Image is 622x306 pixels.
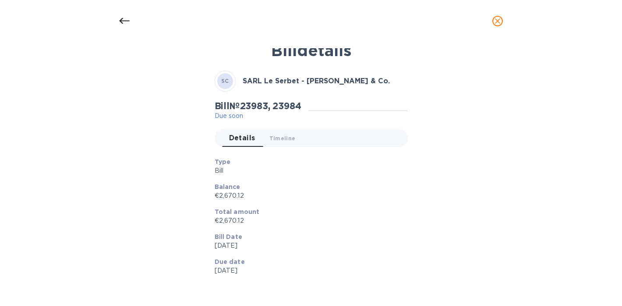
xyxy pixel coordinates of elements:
span: Timeline [269,134,296,143]
span: Details [229,132,255,144]
b: SC [221,78,229,84]
b: SARL Le Serbet - [PERSON_NAME] & Co. [243,77,390,85]
p: Due soon [215,111,301,121]
b: Due date [215,258,245,265]
b: Bill details [271,41,351,60]
p: [DATE] [215,241,401,250]
b: Type [215,158,231,165]
p: €2,670.12 [215,216,401,225]
h2: Bill № 23983, 23984 [215,100,301,111]
b: Balance [215,183,240,190]
button: close [487,11,508,32]
p: Bill [215,166,401,175]
p: €2,670.12 [215,191,401,200]
b: Total amount [215,208,260,215]
b: Bill Date [215,233,242,240]
p: [DATE] [215,266,401,275]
